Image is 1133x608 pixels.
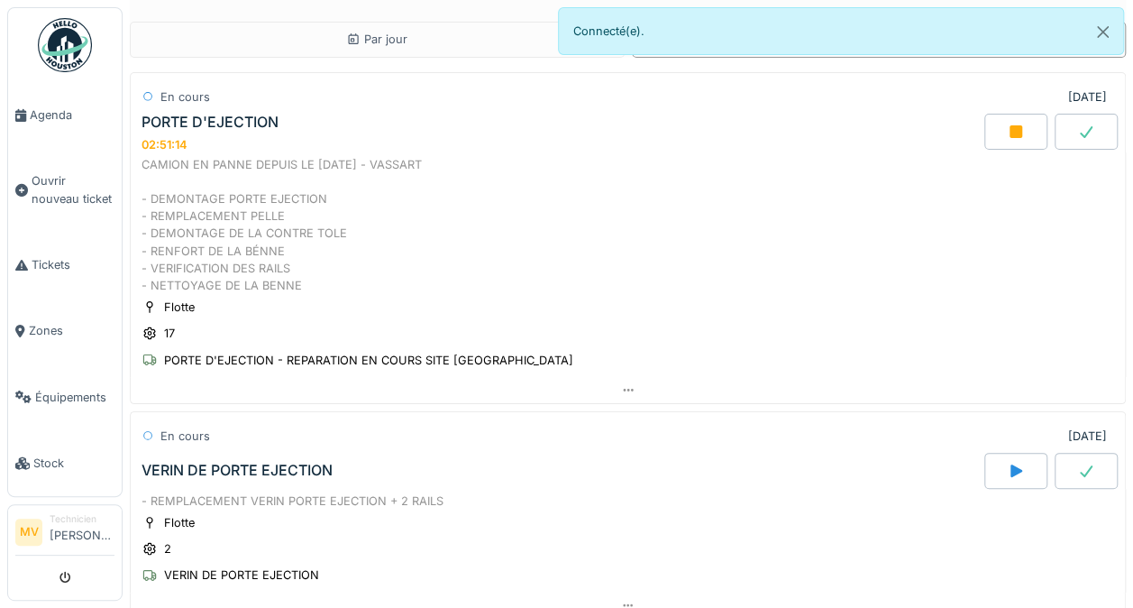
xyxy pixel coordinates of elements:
div: 17 [164,325,175,342]
a: Agenda [8,82,122,148]
div: 2 [164,540,171,557]
a: MV Technicien[PERSON_NAME] [15,512,114,556]
a: Zones [8,298,122,364]
a: Équipements [8,364,122,430]
div: PORTE D'EJECTION [142,114,279,131]
span: Équipements [35,389,114,406]
span: Ouvrir nouveau ticket [32,172,114,207]
div: VERIN DE PORTE EJECTION [142,462,333,479]
li: [PERSON_NAME] [50,512,114,551]
div: Par jour [346,31,407,48]
div: CAMION EN PANNE DEPUIS LE [DATE] - VASSART - DEMONTAGE PORTE EJECTION - REMPLACEMENT PELLE - DEMO... [142,156,1114,295]
div: [DATE] [1068,88,1107,106]
div: Connecté(e). [558,7,1125,55]
div: PORTE D'EJECTION - REPARATION EN COURS SITE [GEOGRAPHIC_DATA] [164,352,573,369]
button: Close [1083,8,1123,56]
img: Badge_color-CXgf-gQk.svg [38,18,92,72]
div: Flotte [164,514,195,531]
li: MV [15,519,42,546]
div: En cours [160,428,210,445]
span: Agenda [30,106,114,124]
span: Tickets [32,256,114,273]
a: Ouvrir nouveau ticket [8,148,122,232]
div: [DATE] [1068,428,1107,445]
div: Flotte [164,299,195,316]
span: Stock [33,455,114,472]
div: Technicien [50,512,114,526]
span: Zones [29,322,114,339]
a: Tickets [8,232,122,298]
div: - REMPLACEMENT VERIN PORTE EJECTION + 2 RAILS [142,493,1114,510]
a: Stock [8,430,122,496]
div: VERIN DE PORTE EJECTION [164,567,319,584]
div: 02:51:14 [142,138,187,152]
div: En cours [160,88,210,106]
